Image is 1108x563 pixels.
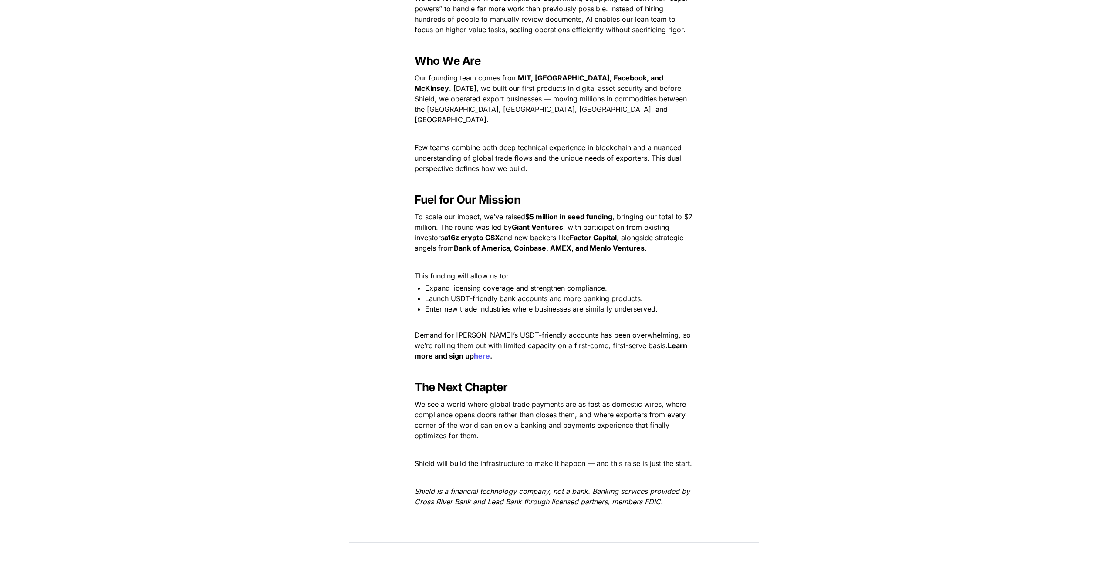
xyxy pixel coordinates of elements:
span: and new backers like [500,233,570,242]
span: Enter new trade industries where businesses are similarly underserved. [425,305,658,313]
span: Shield will build the infrastructure to make it happen — and this raise is just the start. [415,459,692,468]
span: This funding will allow us to: [415,271,508,280]
span: . [645,244,647,252]
span: . [DATE], we built our first products in digital asset security and before Shield, we operated ex... [415,84,689,124]
strong: The Next Chapter [415,380,507,394]
strong: $5 million in seed funding [525,212,612,221]
em: Shield is a financial technology company, not a bank. Banking services provided by Cross River Ba... [415,487,692,506]
span: Our founding team comes from [415,74,518,82]
strong: Fuel for Our Mission [415,193,520,206]
strong: Who We Are [415,54,480,67]
span: We see a world where global trade payments are as fast as domestic wires, where compliance opens ... [415,400,688,440]
span: Few teams combine both deep technical experience in blockchain and a nuanced understanding of glo... [415,143,684,173]
span: To scale our impact, we’ve raised [415,212,525,221]
strong: Factor Capital [570,233,617,242]
strong: Bank of America, Coinbase, AMEX, and Menlo Ventures [454,244,645,252]
a: here [474,352,490,360]
span: Launch USDT-friendly bank accounts and more banking products. [425,294,643,303]
span: Expand licensing coverage and strengthen compliance. [425,284,607,292]
strong: . [490,352,492,360]
strong: Giant Ventures [512,223,563,231]
span: Demand for [PERSON_NAME]’s USDT-friendly accounts has been overwhelming, so we’re rolling them ou... [415,331,693,350]
strong: a16z crypto CSX [444,233,500,242]
strong: MIT, [GEOGRAPHIC_DATA], Facebook, and McKinsey [415,74,665,93]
